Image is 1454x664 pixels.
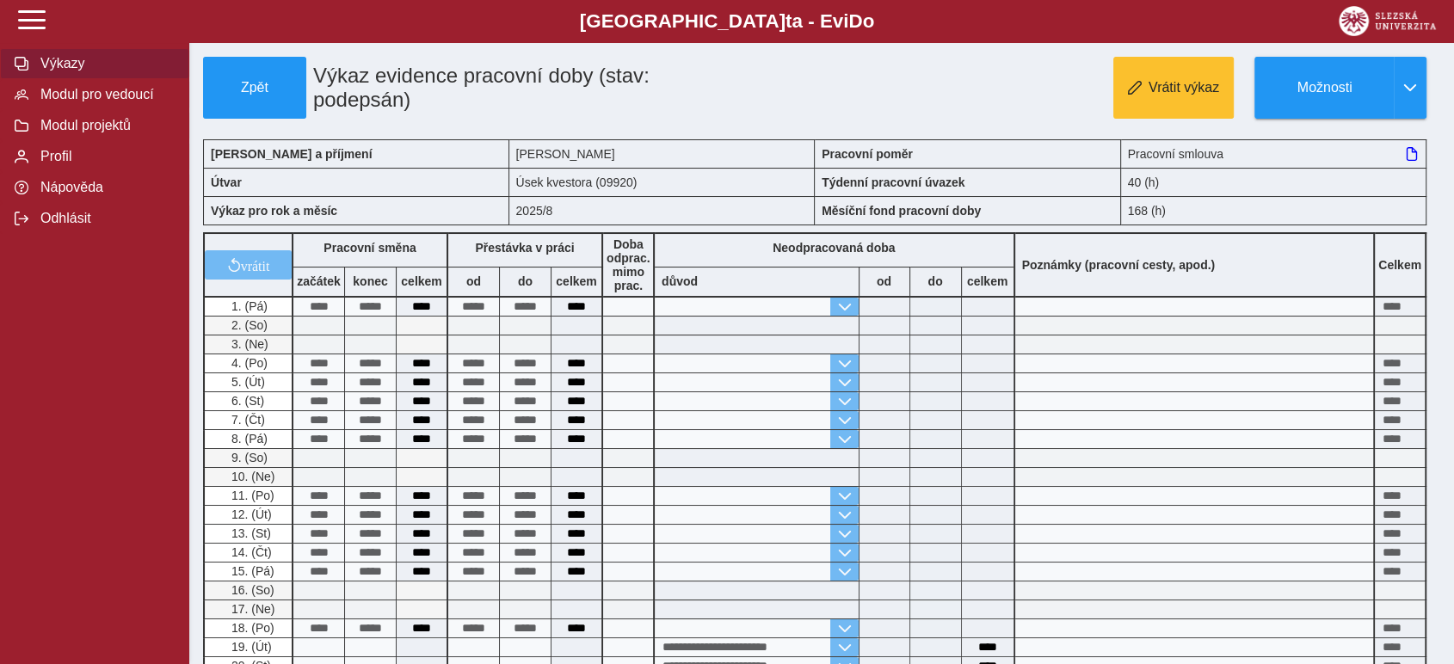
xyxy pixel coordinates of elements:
[306,57,718,119] h1: Výkaz evidence pracovní doby (stav: podepsán)
[509,168,816,196] div: Úsek kvestora (09920)
[211,147,372,161] b: [PERSON_NAME] a příjmení
[1121,139,1427,168] div: Pracovní smlouva
[228,451,268,464] span: 9. (So)
[228,507,272,521] span: 12. (Út)
[228,375,265,389] span: 5. (Út)
[228,299,268,313] span: 1. (Pá)
[509,139,816,168] div: [PERSON_NAME]
[35,118,175,133] span: Modul projektů
[228,413,265,427] span: 7. (Čt)
[228,545,272,559] span: 14. (Čt)
[205,250,292,280] button: vrátit
[551,274,601,288] b: celkem
[35,56,175,71] span: Výkazy
[1339,6,1436,36] img: logo_web_su.png
[228,337,268,351] span: 3. (Ne)
[500,274,551,288] b: do
[1015,258,1223,272] b: Poznámky (pracovní cesty, apod.)
[859,274,909,288] b: od
[228,583,274,597] span: 16. (So)
[822,147,913,161] b: Pracovní poměr
[203,57,306,119] button: Zpět
[228,394,264,408] span: 6. (St)
[607,237,650,292] b: Doba odprac. mimo prac.
[52,10,1402,33] b: [GEOGRAPHIC_DATA] a - Evi
[863,10,875,32] span: o
[228,621,274,635] span: 18. (Po)
[662,274,698,288] b: důvod
[773,241,895,255] b: Neodpracovaná doba
[35,87,175,102] span: Modul pro vedoucí
[1121,196,1427,225] div: 168 (h)
[345,274,396,288] b: konec
[448,274,499,288] b: od
[475,241,574,255] b: Přestávka v práci
[211,175,242,189] b: Útvar
[822,175,965,189] b: Týdenní pracovní úvazek
[293,274,344,288] b: začátek
[323,241,416,255] b: Pracovní směna
[228,432,268,446] span: 8. (Pá)
[1113,57,1234,119] button: Vrátit výkaz
[228,602,275,616] span: 17. (Ne)
[228,489,274,502] span: 11. (Po)
[848,10,862,32] span: D
[228,356,268,370] span: 4. (Po)
[228,318,268,332] span: 2. (So)
[786,10,792,32] span: t
[228,564,274,578] span: 15. (Pá)
[910,274,961,288] b: do
[211,80,299,95] span: Zpět
[211,204,337,218] b: Výkaz pro rok a měsíc
[228,640,272,654] span: 19. (Út)
[1254,57,1394,119] button: Možnosti
[35,180,175,195] span: Nápověda
[35,149,175,164] span: Profil
[962,274,1013,288] b: celkem
[1121,168,1427,196] div: 40 (h)
[35,211,175,226] span: Odhlásit
[1378,258,1421,272] b: Celkem
[397,274,447,288] b: celkem
[1149,80,1219,95] span: Vrátit výkaz
[509,196,816,225] div: 2025/8
[241,258,270,272] span: vrátit
[1269,80,1380,95] span: Možnosti
[228,526,271,540] span: 13. (St)
[822,204,981,218] b: Měsíční fond pracovní doby
[228,470,275,483] span: 10. (Ne)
